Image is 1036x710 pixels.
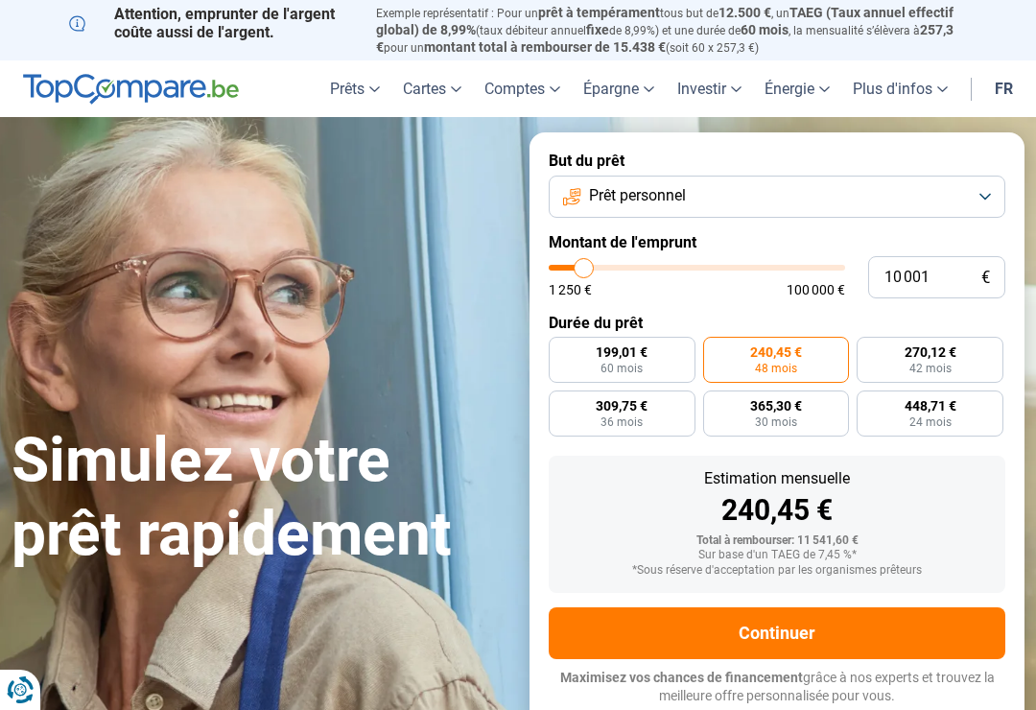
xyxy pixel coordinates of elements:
label: Montant de l'emprunt [549,233,1005,251]
p: Exemple représentatif : Pour un tous but de , un (taux débiteur annuel de 8,99%) et une durée de ... [376,5,967,56]
span: 36 mois [600,416,643,428]
span: 30 mois [755,416,797,428]
label: Durée du prêt [549,314,1005,332]
div: Estimation mensuelle [564,471,990,486]
div: 240,45 € [564,496,990,525]
span: montant total à rembourser de 15.438 € [424,39,666,55]
span: 100 000 € [787,283,845,296]
p: grâce à nos experts et trouvez la meilleure offre personnalisée pour vous. [549,669,1005,706]
img: TopCompare [23,74,239,105]
a: Énergie [753,60,841,117]
span: 257,3 € [376,22,954,55]
span: 48 mois [755,363,797,374]
label: But du prêt [549,152,1005,170]
span: fixe [586,22,609,37]
span: 199,01 € [596,345,647,359]
div: Total à rembourser: 11 541,60 € [564,534,990,548]
span: 1 250 € [549,283,592,296]
span: Prêt personnel [589,185,686,206]
h1: Simulez votre prêt rapidement [12,424,506,572]
span: 42 mois [909,363,952,374]
span: 60 mois [741,22,789,37]
a: Épargne [572,60,666,117]
a: Plus d'infos [841,60,959,117]
span: 365,30 € [750,399,802,413]
a: Cartes [391,60,473,117]
a: Investir [666,60,753,117]
span: 24 mois [909,416,952,428]
span: Maximisez vos chances de financement [560,670,803,685]
button: Continuer [549,607,1005,659]
span: 309,75 € [596,399,647,413]
a: Prêts [318,60,391,117]
span: 448,71 € [905,399,956,413]
div: *Sous réserve d'acceptation par les organismes prêteurs [564,564,990,578]
div: Sur base d'un TAEG de 7,45 %* [564,549,990,562]
span: € [981,270,990,286]
span: prêt à tempérament [538,5,660,20]
span: 240,45 € [750,345,802,359]
button: Prêt personnel [549,176,1005,218]
span: 12.500 € [718,5,771,20]
a: fr [983,60,1024,117]
span: 60 mois [600,363,643,374]
span: 270,12 € [905,345,956,359]
span: TAEG (Taux annuel effectif global) de 8,99% [376,5,954,37]
a: Comptes [473,60,572,117]
p: Attention, emprunter de l'argent coûte aussi de l'argent. [69,5,353,41]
